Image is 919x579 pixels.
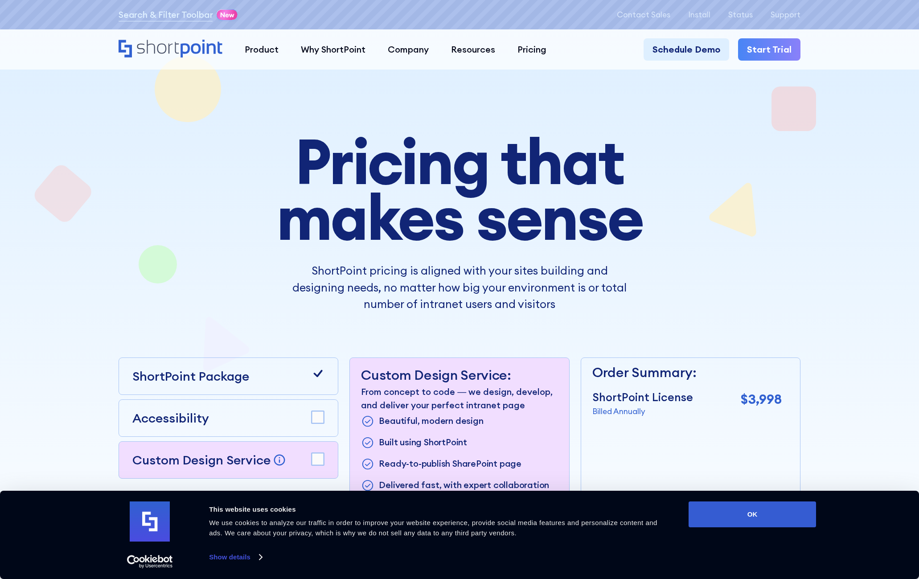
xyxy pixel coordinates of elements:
[506,38,558,61] a: Pricing
[292,263,627,313] p: ShortPoint pricing is aligned with your sites building and designing needs, no matter how big you...
[379,478,549,493] p: Delivered fast, with expert collaboration
[111,555,189,568] a: Usercentrics Cookiebot - opens in a new window
[688,10,710,19] a: Install
[689,501,816,527] button: OK
[119,8,213,21] a: Search & Filter Toolbar
[379,414,483,429] p: Beautiful, modern design
[741,389,782,409] p: $3,998
[388,43,429,56] div: Company
[361,367,558,383] p: Custom Design Service:
[592,362,782,382] p: Order Summary:
[209,504,669,515] div: This website uses cookies
[209,519,657,537] span: We use cookies to analyze our traffic in order to improve your website experience, provide social...
[290,38,377,61] a: Why ShortPoint
[119,40,222,59] a: Home
[234,38,290,61] a: Product
[440,38,506,61] a: Resources
[451,43,495,56] div: Resources
[209,134,710,245] h1: Pricing that makes sense
[592,406,693,417] p: Billed Annually
[209,550,262,564] a: Show details
[361,385,558,412] p: From concept to code — we design, develop, and deliver your perfect intranet page
[132,409,209,427] p: Accessibility
[592,389,693,406] p: ShortPoint License
[617,10,670,19] a: Contact Sales
[301,43,365,56] div: Why ShortPoint
[644,38,729,61] a: Schedule Demo
[738,38,800,61] a: Start Trial
[132,452,271,468] p: Custom Design Service
[245,43,279,56] div: Product
[771,10,800,19] a: Support
[379,457,521,472] p: Ready-to-publish SharePoint page
[377,38,440,61] a: Company
[132,367,249,386] p: ShortPoint Package
[728,10,753,19] a: Status
[379,435,467,450] p: Built using ShortPoint
[130,501,170,542] img: logo
[517,43,546,56] div: Pricing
